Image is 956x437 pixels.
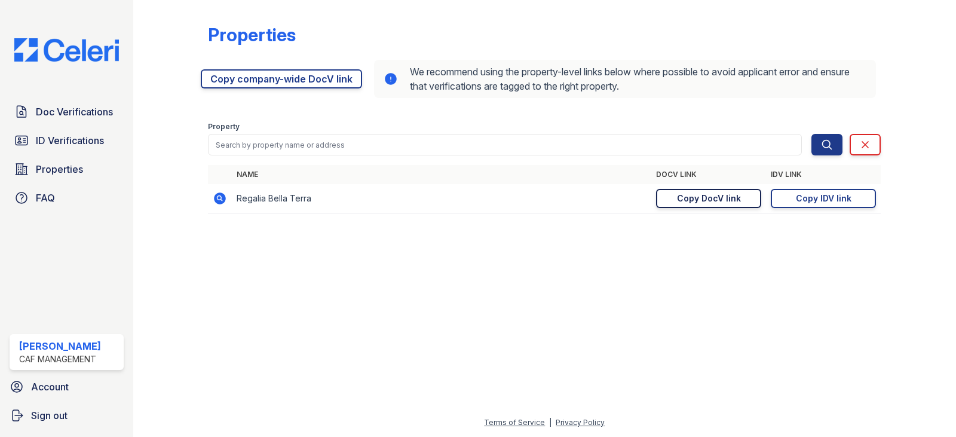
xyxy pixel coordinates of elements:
a: Terms of Service [484,418,545,427]
a: ID Verifications [10,129,124,152]
a: Privacy Policy [556,418,605,427]
div: Properties [208,24,296,45]
a: Copy IDV link [771,189,876,208]
div: [PERSON_NAME] [19,339,101,353]
input: Search by property name or address [208,134,802,155]
a: Properties [10,157,124,181]
div: Copy IDV link [796,192,851,204]
div: We recommend using the property-level links below where possible to avoid applicant error and ens... [374,60,876,98]
a: Doc Verifications [10,100,124,124]
div: | [549,418,551,427]
th: Name [232,165,651,184]
th: IDV Link [766,165,881,184]
label: Property [208,122,240,132]
a: Copy DocV link [656,189,761,208]
span: Sign out [31,408,68,423]
th: DocV Link [651,165,766,184]
td: Regalia Bella Terra [232,184,651,213]
img: CE_Logo_Blue-a8612792a0a2168367f1c8372b55b34899dd931a85d93a1a3d3e32e68fde9ad4.png [5,38,128,62]
a: Copy company-wide DocV link [201,69,362,88]
div: CAF Management [19,353,101,365]
a: FAQ [10,186,124,210]
a: Sign out [5,404,128,427]
span: ID Verifications [36,133,104,148]
a: Account [5,375,128,399]
span: Properties [36,162,83,176]
span: Account [31,380,69,394]
span: Doc Verifications [36,105,113,119]
span: FAQ [36,191,55,205]
div: Copy DocV link [677,192,741,204]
